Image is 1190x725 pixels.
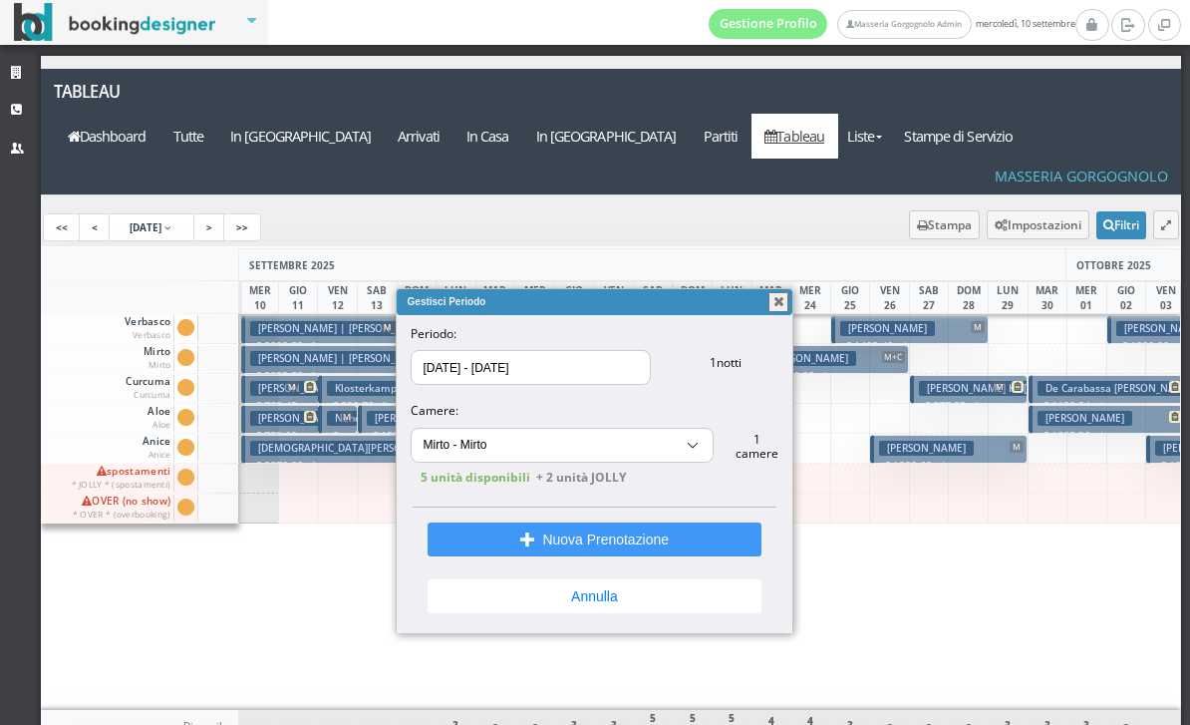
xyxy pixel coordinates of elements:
[891,114,1027,159] a: Stampe di Servizio
[141,345,173,372] span: Mirto
[250,441,545,456] h3: [DEMOGRAPHIC_DATA][PERSON_NAME] | [PERSON_NAME]
[241,375,320,404] button: [PERSON_NAME] | [PERSON_NAME] M € 769.42 2 notti
[123,375,173,402] span: Curcuma
[152,419,170,430] small: Aloe
[966,400,1000,413] small: 3 notti
[436,281,476,314] div: LUN 15
[840,338,983,354] p: € 1409.40
[710,354,717,371] span: 1
[909,281,950,314] div: SAB 27
[761,368,904,384] p: € 1566.00
[593,281,634,314] div: VEN 19
[673,281,714,314] div: DOM 21
[831,315,989,344] button: [PERSON_NAME] M € 1409.40 4 notti
[910,375,1028,404] button: [PERSON_NAME] Ka [PERSON_NAME] M € 977.82 3 notti
[1038,411,1132,426] h3: [PERSON_NAME]
[250,321,436,336] h3: [PERSON_NAME] | [PERSON_NAME]
[340,411,354,423] span: M
[134,389,170,400] small: Curcuma
[932,460,966,473] small: 4 notti
[250,458,432,474] p: € 2070.00
[130,220,161,234] span: [DATE]
[69,465,174,492] span: spostamenti
[303,460,337,473] small: 6 notti
[948,281,989,314] div: DOM 28
[790,281,831,314] div: MER 24
[250,351,436,366] h3: [PERSON_NAME] | [PERSON_NAME]
[1090,430,1124,443] small: 4 notti
[250,428,314,459] p: € 723.60
[73,509,171,520] small: * OVER * (overbooking)
[241,405,320,434] button: [PERSON_NAME] | [PERSON_NAME] € 723.60 2 notti
[327,411,423,426] h3: Nehorayoff Ariel
[193,213,225,241] a: >
[140,435,173,462] span: Anice
[882,351,906,363] span: M+C
[554,281,595,314] div: GIO 18
[303,340,337,353] small: 5 notti
[411,327,663,341] div: Periodo:
[1029,405,1186,434] button: [PERSON_NAME] € 1082.36 4 notti
[837,10,971,39] a: Masseria Gorgognolo Admin
[250,398,314,429] p: € 769.42
[475,281,516,314] div: MAR 16
[726,404,788,462] div: camere
[753,431,760,448] span: 1
[149,359,171,370] small: Mirto
[149,449,171,460] small: Anice
[995,168,1168,184] h4: Masseria Gorgognolo
[250,381,436,396] h3: [PERSON_NAME] | [PERSON_NAME]
[514,281,555,314] div: MER 17
[241,281,279,314] div: MER 10
[712,281,752,314] div: LUN 22
[41,69,247,114] a: Tableau
[285,381,299,393] span: M
[367,411,461,426] h3: [PERSON_NAME]
[814,370,848,383] small: 4 notti
[690,114,751,159] a: Partiti
[1028,281,1068,314] div: MAR 30
[397,281,438,314] div: DOM 14
[428,579,762,613] button: Annulla
[357,281,398,314] div: SAB 13
[452,114,522,159] a: In Casa
[381,321,395,333] span: M
[919,381,1110,396] h3: [PERSON_NAME] Ka [PERSON_NAME]
[893,340,927,353] small: 4 notti
[751,114,838,159] a: Tableau
[303,370,337,383] small: 5 notti
[278,281,319,314] div: GIO 11
[1096,211,1146,239] button: Filtri
[663,327,789,370] div: notti
[145,405,173,432] span: Aloe
[408,295,744,309] span: Gestisci Periodo
[987,210,1089,239] button: Impostazioni
[421,469,626,486] b: 5 unità disponibili
[385,114,453,159] a: Arrivati
[993,381,1007,393] span: M
[752,345,910,374] button: [PERSON_NAME] M+C € 1566.00 4 notti
[751,281,792,314] div: MAR 23
[709,9,1075,39] span: mercoledì, 10 settembre
[1066,281,1107,314] div: MER 01
[250,338,393,354] p: € 2092.50
[1010,441,1024,453] span: M
[709,9,828,39] a: Gestione Profilo
[374,400,408,413] small: 3 notti
[1038,428,1180,444] p: € 1082.36
[428,523,762,556] button: Nuova Prenotazione
[327,381,486,396] h3: Klosterkamp [PERSON_NAME]
[830,281,871,314] div: GIO 25
[971,321,985,333] span: M
[536,469,626,486] span: + 2 unità JOLLY
[133,329,170,340] small: Verbasco
[318,375,436,404] button: Klosterkamp [PERSON_NAME] € 920.70 3 notti
[249,258,335,272] span: SETTEMBRE 2025
[250,411,436,426] h3: [PERSON_NAME] | [PERSON_NAME]
[633,281,674,314] div: SAB 20
[72,479,171,490] small: * JOLLY * (spostamenti)
[217,114,385,159] a: In [GEOGRAPHIC_DATA]
[14,3,216,42] img: BookingDesigner.com
[870,435,1028,464] button: [PERSON_NAME] M € 1200.60 4 notti
[988,281,1029,314] div: LUN 29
